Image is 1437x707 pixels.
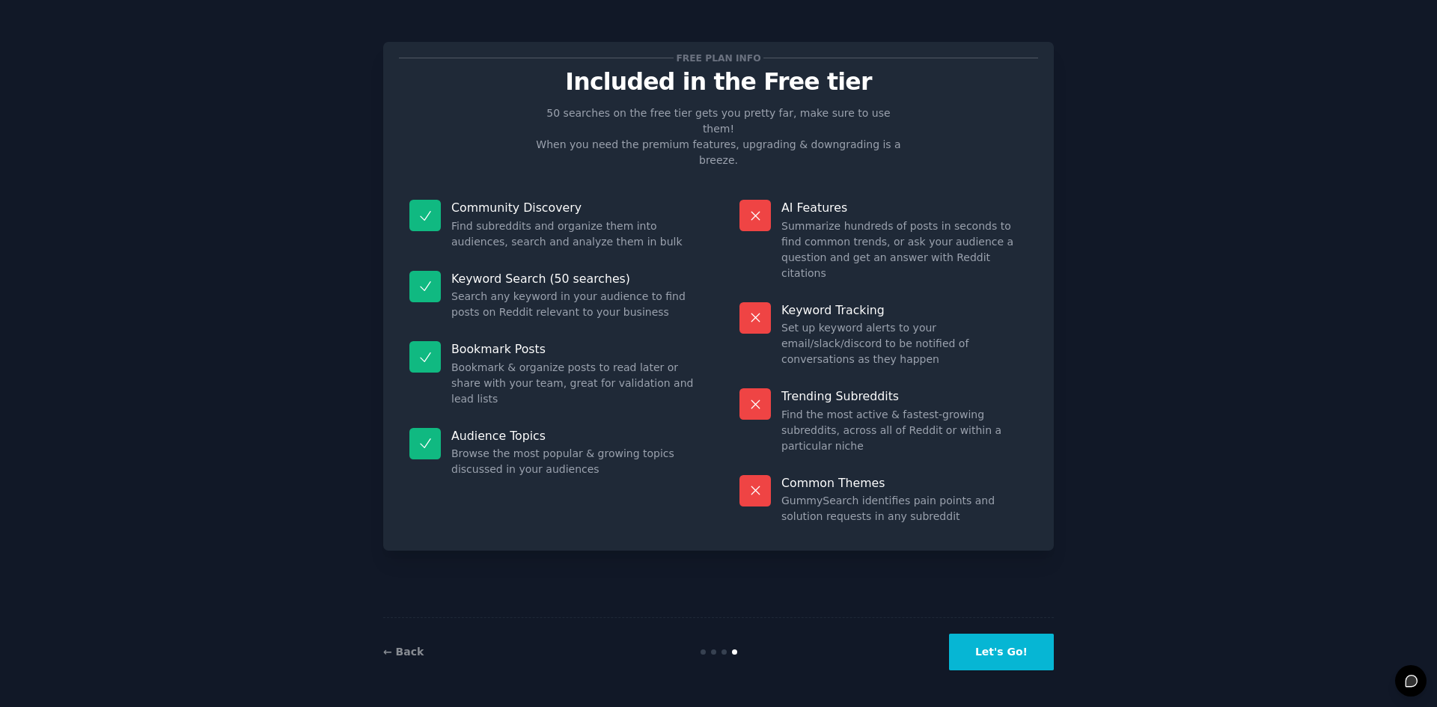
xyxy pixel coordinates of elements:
[781,320,1028,367] dd: Set up keyword alerts to your email/slack/discord to be notified of conversations as they happen
[674,50,763,66] span: Free plan info
[399,69,1038,95] p: Included in the Free tier
[530,105,907,168] p: 50 searches on the free tier gets you pretty far, make sure to use them! When you need the premiu...
[781,407,1028,454] dd: Find the most active & fastest-growing subreddits, across all of Reddit or within a particular niche
[451,218,698,250] dd: Find subreddits and organize them into audiences, search and analyze them in bulk
[451,289,698,320] dd: Search any keyword in your audience to find posts on Reddit relevant to your business
[781,218,1028,281] dd: Summarize hundreds of posts in seconds to find common trends, or ask your audience a question and...
[451,200,698,215] p: Community Discovery
[781,493,1028,524] dd: GummySearch identifies pain points and solution requests in any subreddit
[451,428,698,444] p: Audience Topics
[781,388,1028,404] p: Trending Subreddits
[383,646,424,658] a: ← Back
[451,271,698,287] p: Keyword Search (50 searches)
[949,634,1054,670] button: Let's Go!
[451,360,698,407] dd: Bookmark & organize posts to read later or share with your team, great for validation and lead lists
[451,446,698,477] dd: Browse the most popular & growing topics discussed in your audiences
[781,200,1028,215] p: AI Features
[781,475,1028,491] p: Common Themes
[451,341,698,357] p: Bookmark Posts
[781,302,1028,318] p: Keyword Tracking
